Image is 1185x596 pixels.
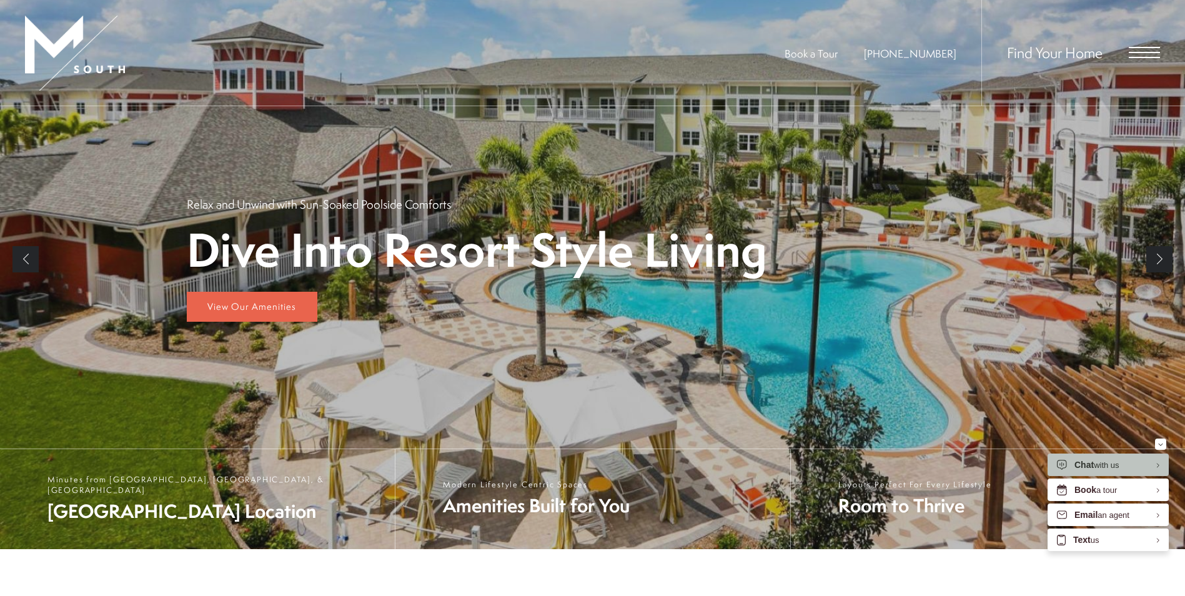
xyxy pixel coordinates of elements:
a: Find Your Home [1007,42,1103,62]
span: [PHONE_NUMBER] [864,46,956,61]
span: View Our Amenities [207,300,296,313]
img: MSouth [25,16,125,91]
span: Modern Lifestyle Centric Spaces [443,479,630,490]
p: Relax and Unwind with Sun-Soaked Poolside Comforts [187,196,451,212]
a: Book a Tour [785,46,838,61]
span: Room to Thrive [838,493,992,519]
span: Amenities Built for You [443,493,630,519]
span: [GEOGRAPHIC_DATA] Location [47,499,382,524]
p: Dive Into Resort Style Living [187,225,767,274]
span: Layouts Perfect For Every Lifestyle [838,479,992,490]
a: Modern Lifestyle Centric Spaces [395,449,790,549]
a: Layouts Perfect For Every Lifestyle [790,449,1185,549]
button: Open Menu [1129,47,1160,58]
a: View Our Amenities [187,292,317,322]
span: Minutes from [GEOGRAPHIC_DATA], [GEOGRAPHIC_DATA], & [GEOGRAPHIC_DATA] [47,474,382,495]
a: Previous [12,246,39,272]
a: Next [1146,246,1173,272]
a: Call Us at 813-570-8014 [864,46,956,61]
